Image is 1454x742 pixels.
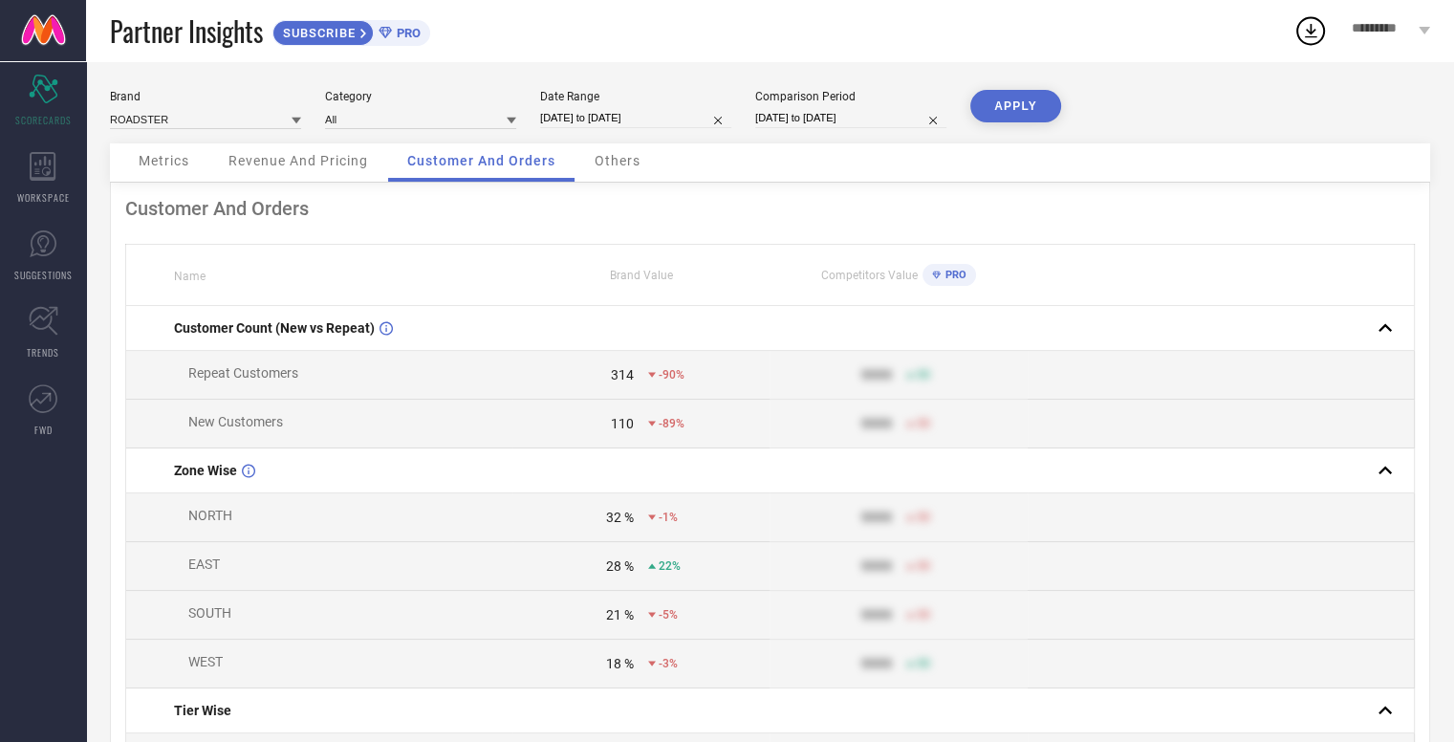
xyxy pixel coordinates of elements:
[659,608,678,622] span: -5%
[228,153,368,168] span: Revenue And Pricing
[659,511,678,524] span: -1%
[540,90,731,103] div: Date Range
[174,270,206,283] span: Name
[407,153,555,168] span: Customer And Orders
[14,268,73,282] span: SUGGESTIONS
[606,607,634,622] div: 21 %
[392,26,421,40] span: PRO
[125,197,1415,220] div: Customer And Orders
[27,345,59,360] span: TRENDS
[941,269,966,281] span: PRO
[917,511,930,524] span: 50
[595,153,640,168] span: Others
[821,269,918,282] span: Competitors Value
[861,656,892,671] div: 9999
[917,368,930,382] span: 50
[606,656,634,671] div: 18 %
[917,417,930,430] span: 50
[970,90,1061,122] button: APPLY
[659,368,684,382] span: -90%
[861,558,892,574] div: 9999
[34,423,53,437] span: FWD
[272,15,430,46] a: SUBSCRIBEPRO
[659,559,681,573] span: 22%
[861,367,892,382] div: 9999
[188,654,223,669] span: WEST
[755,108,946,128] input: Select comparison period
[110,90,301,103] div: Brand
[174,320,375,336] span: Customer Count (New vs Repeat)
[861,510,892,525] div: 9999
[606,558,634,574] div: 28 %
[861,607,892,622] div: 9999
[273,26,360,40] span: SUBSCRIBE
[188,414,283,429] span: New Customers
[174,703,231,718] span: Tier Wise
[174,463,237,478] span: Zone Wise
[139,153,189,168] span: Metrics
[917,559,930,573] span: 50
[611,416,634,431] div: 110
[659,657,678,670] span: -3%
[606,510,634,525] div: 32 %
[861,416,892,431] div: 9999
[1293,13,1328,48] div: Open download list
[188,365,298,381] span: Repeat Customers
[755,90,946,103] div: Comparison Period
[917,608,930,622] span: 50
[188,605,231,621] span: SOUTH
[110,11,263,51] span: Partner Insights
[611,367,634,382] div: 314
[17,190,70,205] span: WORKSPACE
[15,113,72,127] span: SCORECARDS
[659,417,684,430] span: -89%
[325,90,516,103] div: Category
[188,508,232,523] span: NORTH
[188,556,220,572] span: EAST
[540,108,731,128] input: Select date range
[610,269,673,282] span: Brand Value
[917,657,930,670] span: 50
